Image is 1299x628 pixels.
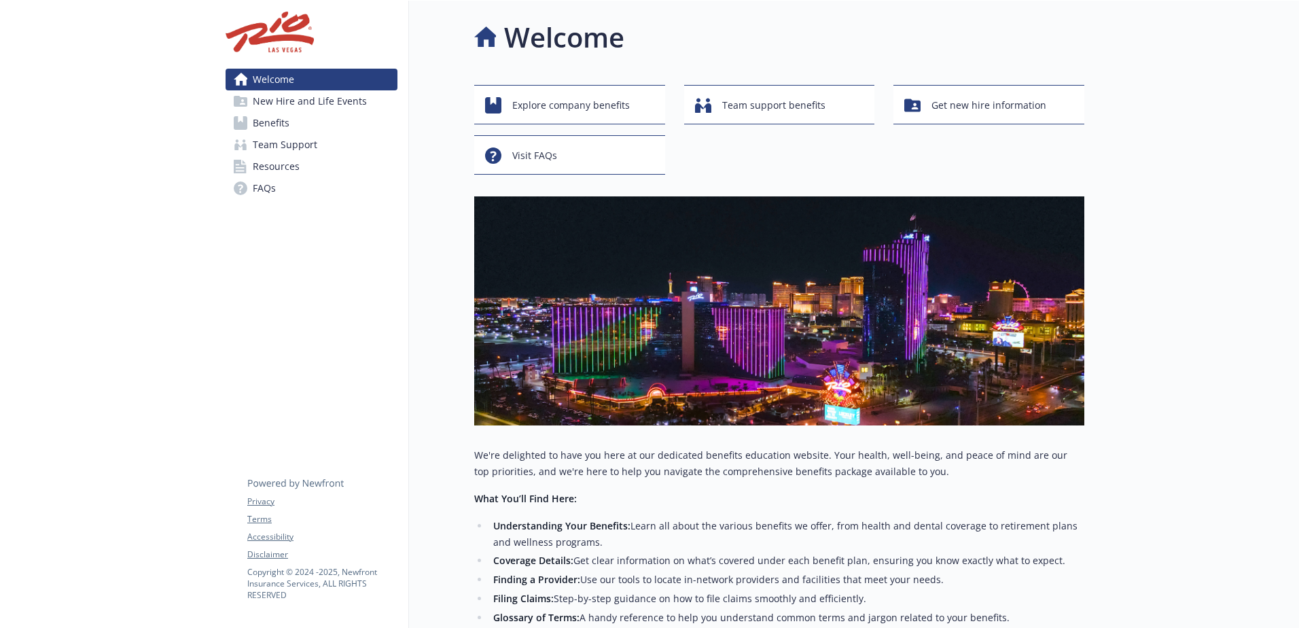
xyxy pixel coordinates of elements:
span: Welcome [253,69,294,90]
strong: Finding a Provider: [493,573,580,586]
a: Privacy [247,495,397,508]
a: Resources [226,156,397,177]
li: A handy reference to help you understand common terms and jargon related to your benefits. [489,610,1084,626]
span: Explore company benefits [512,92,630,118]
strong: Coverage Details: [493,554,573,567]
p: Copyright © 2024 - 2025 , Newfront Insurance Services, ALL RIGHTS RESERVED [247,566,397,601]
li: Step-by-step guidance on how to file claims smoothly and efficiently. [489,591,1084,607]
span: Benefits [253,112,289,134]
button: Explore company benefits [474,85,665,124]
a: Welcome [226,69,397,90]
span: New Hire and Life Events [253,90,367,112]
button: Team support benefits [684,85,875,124]
h1: Welcome [504,17,624,58]
span: Resources [253,156,300,177]
a: New Hire and Life Events [226,90,397,112]
img: overview page banner [474,196,1084,425]
span: Get new hire information [931,92,1046,118]
a: Team Support [226,134,397,156]
a: Disclaimer [247,548,397,561]
a: Accessibility [247,531,397,543]
span: Team Support [253,134,317,156]
li: Use our tools to locate in-network providers and facilities that meet your needs. [489,572,1084,588]
li: Learn all about the various benefits we offer, from health and dental coverage to retirement plan... [489,518,1084,551]
a: Benefits [226,112,397,134]
strong: What You’ll Find Here: [474,492,577,505]
strong: Filing Claims: [493,592,554,605]
a: Terms [247,513,397,525]
p: We're delighted to have you here at our dedicated benefits education website. Your health, well-b... [474,447,1084,480]
button: Visit FAQs [474,135,665,175]
button: Get new hire information [893,85,1084,124]
span: Team support benefits [722,92,825,118]
strong: Glossary of Terms: [493,611,580,624]
strong: Understanding Your Benefits: [493,519,630,532]
span: FAQs [253,177,276,199]
li: Get clear information on what’s covered under each benefit plan, ensuring you know exactly what t... [489,553,1084,569]
a: FAQs [226,177,397,199]
span: Visit FAQs [512,143,557,169]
